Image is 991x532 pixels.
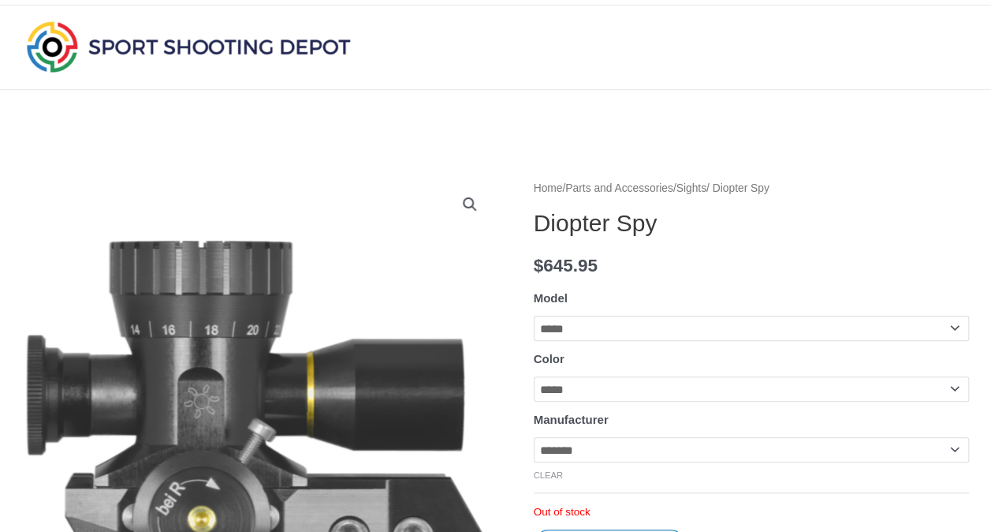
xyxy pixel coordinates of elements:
label: Color [534,352,564,365]
span: $ [534,256,544,275]
a: Clear options [534,470,564,480]
a: Parts and Accessories [565,182,673,194]
nav: Breadcrumb [534,178,969,199]
bdi: 645.95 [534,256,598,275]
p: Out of stock [534,505,969,519]
a: View full-screen image gallery [456,190,484,219]
img: Sport Shooting Depot [23,17,354,76]
label: Manufacturer [534,413,609,426]
label: Model [534,291,568,305]
a: Sights [676,182,706,194]
a: Home [534,182,563,194]
h1: Diopter Spy [534,209,969,238]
